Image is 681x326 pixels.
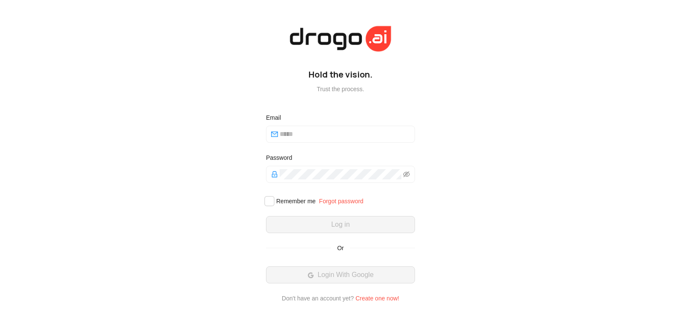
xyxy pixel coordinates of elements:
[282,295,354,302] span: Don't have an account yet?
[319,198,363,205] a: Forgot password
[266,216,415,233] button: Log in
[273,196,319,206] span: Remember me
[331,243,350,253] span: Or
[271,131,278,138] span: mail
[271,171,278,178] span: lock
[287,23,394,54] img: hera logo
[266,153,298,162] label: Password
[266,69,415,80] h5: Hold the vision.
[266,113,287,122] label: Email
[266,266,415,283] button: Login With Google
[355,295,399,302] a: Create one now!
[403,171,410,178] span: eye-invisible
[266,86,415,92] p: Trust the process.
